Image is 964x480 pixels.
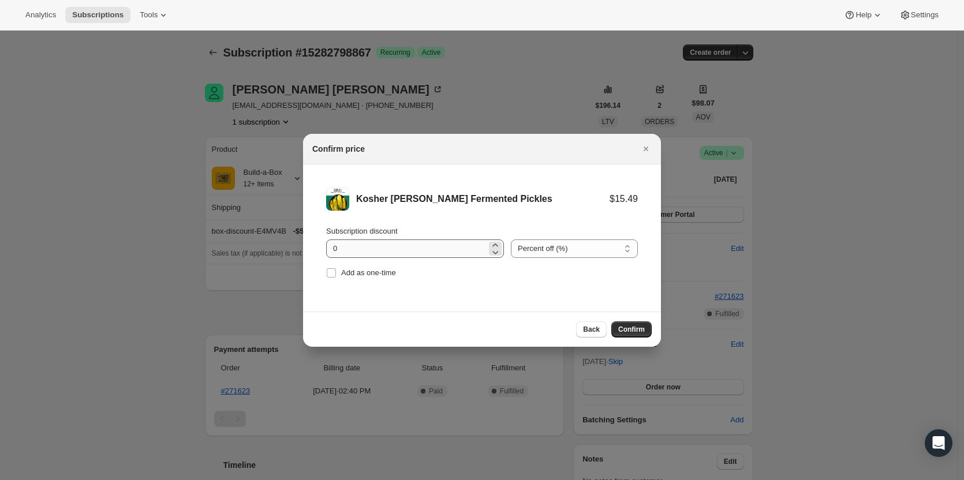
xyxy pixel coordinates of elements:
img: Kosher Dill Fermented Pickles [326,187,349,211]
button: Subscriptions [65,7,130,23]
span: Analytics [25,10,56,20]
h2: Confirm price [312,143,365,155]
span: Subscriptions [72,10,124,20]
div: Open Intercom Messenger [925,429,952,457]
div: $15.49 [610,193,638,205]
div: Kosher [PERSON_NAME] Fermented Pickles [356,193,610,205]
button: Help [837,7,890,23]
button: Close [638,141,654,157]
button: Back [576,321,607,337]
button: Analytics [18,7,63,23]
span: Help [855,10,871,20]
span: Back [583,325,600,334]
button: Confirm [611,321,652,337]
span: Subscription discount [326,227,398,235]
button: Settings [892,7,946,23]
span: Tools [140,10,158,20]
span: Confirm [618,325,645,334]
span: Add as one-time [341,268,396,277]
span: Settings [911,10,939,20]
button: Tools [133,7,176,23]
